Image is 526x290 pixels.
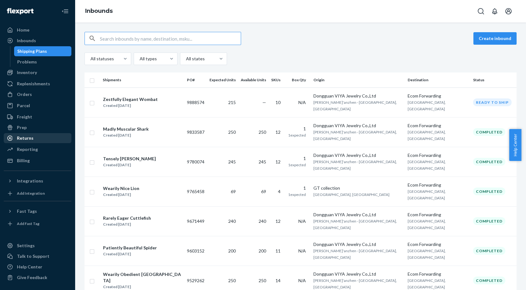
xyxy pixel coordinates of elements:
[103,271,182,284] div: Wearily Obedient [GEOGRAPHIC_DATA]
[17,37,36,44] div: Inbounds
[17,91,32,97] div: Orders
[276,218,281,224] span: 12
[4,219,71,229] a: Add Fast Tag
[408,159,446,171] span: [GEOGRAPHIC_DATA], [GEOGRAPHIC_DATA]
[7,8,34,14] img: Flexport logo
[80,2,118,20] ol: breadcrumbs
[4,112,71,122] a: Freight
[473,98,512,106] div: Ready to ship
[17,48,47,54] div: Shipping Plans
[4,79,71,89] a: Replenishments
[473,217,505,225] div: Completed
[502,5,515,17] button: Open account menu
[313,100,397,111] span: [PERSON_NAME]'anzhen - [GEOGRAPHIC_DATA], [GEOGRAPHIC_DATA]
[17,27,29,33] div: Home
[408,271,468,277] div: Ecom Forwarding
[313,159,397,171] span: [PERSON_NAME]'anzhen - [GEOGRAPHIC_DATA], [GEOGRAPHIC_DATA]
[262,100,266,105] span: —
[4,272,71,282] button: Give Feedback
[509,129,521,161] button: Help Center
[4,262,71,272] a: Help Center
[259,159,266,164] span: 245
[103,96,158,102] div: Zestfully Elegant Wombat
[276,278,281,283] span: 14
[259,278,266,283] span: 250
[408,241,468,247] div: Ecom Forwarding
[103,162,156,168] div: Created [DATE]
[473,128,505,136] div: Completed
[4,36,71,46] a: Inbounds
[311,72,405,87] th: Origin
[17,274,47,281] div: Give Feedback
[4,122,71,132] a: Prep
[488,5,501,17] button: Open notifications
[4,188,71,198] a: Add Integration
[103,245,157,251] div: Patiently Beautiful Spider
[17,264,42,270] div: Help Center
[286,72,311,87] th: Box Qty
[313,152,403,158] div: Dongguan VIYA Jewelry Co.,Ltd
[4,25,71,35] a: Home
[4,89,71,99] a: Orders
[269,72,286,87] th: SKUs
[298,248,306,253] span: N/A
[408,248,446,260] span: [GEOGRAPHIC_DATA], [GEOGRAPHIC_DATA]
[288,155,306,162] div: 1
[4,101,71,111] a: Parcel
[139,56,140,62] input: All types
[408,212,468,218] div: Ecom Forwarding
[473,32,517,45] button: Create inbound
[103,215,151,221] div: Rarely Eager Cuttlefish
[17,135,34,141] div: Returns
[313,241,403,247] div: Dongguan VIYA Jewelry Co.,Ltd
[17,146,38,152] div: Reporting
[288,133,306,137] span: 1 expected
[4,133,71,143] a: Returns
[471,72,517,87] th: Status
[4,251,71,261] a: Talk to Support
[405,72,471,87] th: Destination
[288,162,306,167] span: 1 expected
[103,102,158,109] div: Created [DATE]
[17,102,30,109] div: Parcel
[4,144,71,154] a: Reporting
[298,100,306,105] span: N/A
[184,177,207,206] td: 9765458
[228,218,236,224] span: 240
[238,72,269,87] th: Available Units
[313,130,397,141] span: [PERSON_NAME]'anzhen - [GEOGRAPHIC_DATA], [GEOGRAPHIC_DATA]
[276,159,281,164] span: 12
[313,185,403,191] div: GT collection
[259,129,266,135] span: 250
[17,242,35,249] div: Settings
[259,248,266,253] span: 200
[4,156,71,166] a: Billing
[261,189,266,194] span: 69
[408,278,446,289] span: [GEOGRAPHIC_DATA], [GEOGRAPHIC_DATA]
[17,221,39,226] div: Add Fast Tag
[473,277,505,284] div: Completed
[298,278,306,283] span: N/A
[17,81,50,87] div: Replenishments
[473,158,505,166] div: Completed
[17,178,43,184] div: Integrations
[4,67,71,77] a: Inventory
[100,32,241,45] input: Search inbounds by name, destination, msku...
[17,69,37,76] div: Inventory
[408,130,446,141] span: [GEOGRAPHIC_DATA], [GEOGRAPHIC_DATA]
[228,129,236,135] span: 250
[103,185,139,192] div: Wearily Nice Lion
[408,182,468,188] div: Ecom Forwarding
[313,212,403,218] div: Dongguan VIYA Jewelry Co.,Ltd
[313,271,403,277] div: Dongguan VIYA Jewelry Co.,Ltd
[207,72,238,87] th: Expected Units
[313,122,403,129] div: Dongguan VIYA Jewelry Co.,Ltd
[17,114,32,120] div: Freight
[103,126,149,132] div: Madly Muscular Shark
[313,93,403,99] div: Dongguan VIYA Jewelry Co.,Ltd
[228,278,236,283] span: 250
[17,124,27,131] div: Prep
[228,248,236,253] span: 200
[408,122,468,129] div: Ecom Forwarding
